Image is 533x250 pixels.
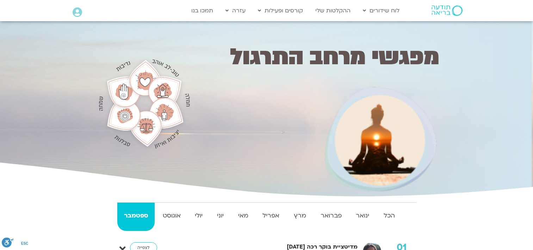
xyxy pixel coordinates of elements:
a: לוח שידורים [359,4,403,17]
strong: אפריל [256,210,286,221]
a: אפריל [256,203,286,231]
strong: מרץ [287,210,313,221]
a: מרץ [287,203,313,231]
a: יולי [188,203,209,231]
strong: הכל [377,210,402,221]
a: תמכו בנו [188,4,217,17]
a: הכל [377,203,402,231]
img: תודעה בריאה [432,5,463,16]
strong: ינואר [349,210,376,221]
strong: ספטמבר [117,210,155,221]
a: אוגוסט [156,203,187,231]
a: ספטמבר [117,203,155,231]
strong: אוגוסט [156,210,187,221]
a: יוני [211,203,230,231]
strong: מאי [231,210,255,221]
a: מאי [231,203,255,231]
a: קורסים ופעילות [254,4,306,17]
strong: פברואר [314,210,348,221]
a: ינואר [349,203,376,231]
a: פברואר [314,203,348,231]
a: עזרה [222,4,249,17]
a: ההקלטות שלי [312,4,354,17]
strong: יוני [211,210,230,221]
h1: מפגשי מרחב התרגול [199,47,439,67]
strong: יולי [188,210,209,221]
